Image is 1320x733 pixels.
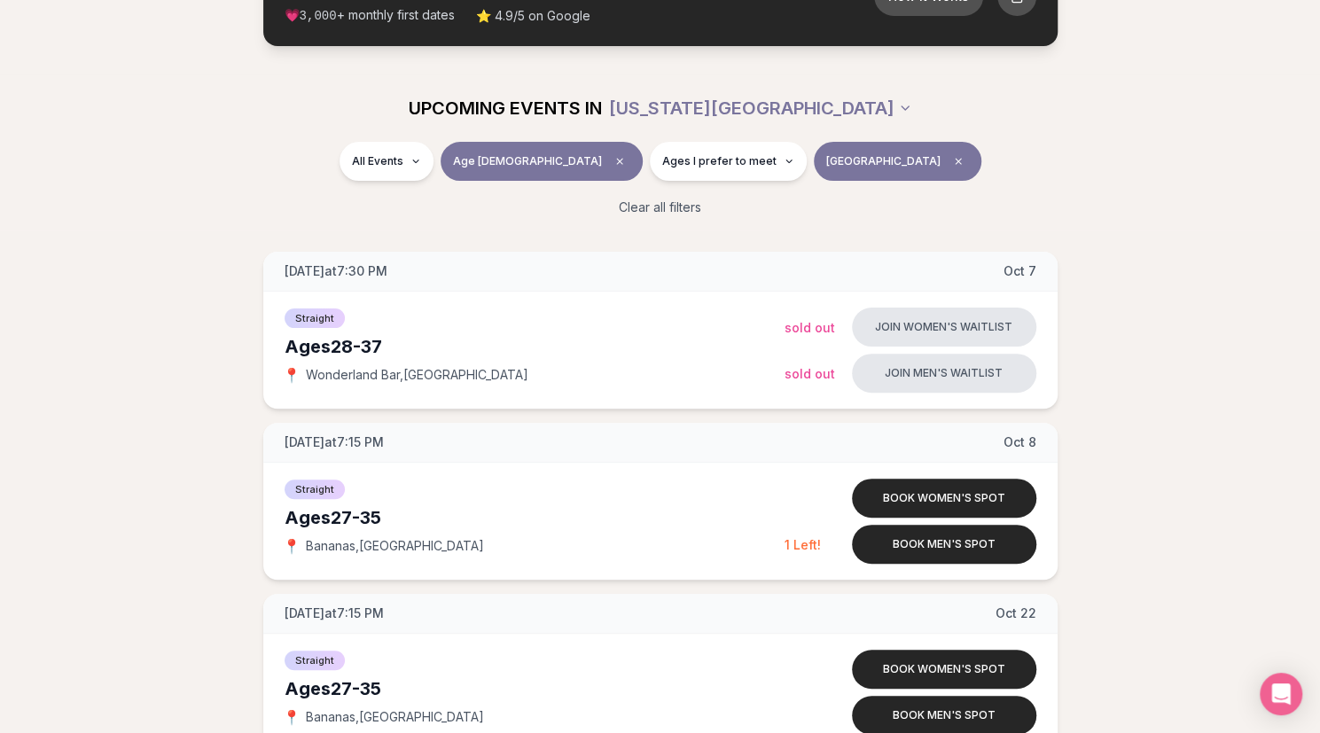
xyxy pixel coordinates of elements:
span: 📍 [285,539,299,553]
button: Ages I prefer to meet [650,142,807,181]
span: Oct 22 [996,604,1036,622]
span: [DATE] at 7:15 PM [285,433,384,451]
span: Wonderland Bar , [GEOGRAPHIC_DATA] [306,366,528,384]
span: Bananas , [GEOGRAPHIC_DATA] [306,537,484,555]
span: Oct 7 [1004,262,1036,280]
span: [GEOGRAPHIC_DATA] [826,154,941,168]
div: Ages 27-35 [285,676,785,701]
span: Clear age [609,151,630,172]
button: [US_STATE][GEOGRAPHIC_DATA] [609,89,912,128]
span: Clear borough filter [948,151,969,172]
span: UPCOMING EVENTS IN [409,96,602,121]
span: [DATE] at 7:30 PM [285,262,387,280]
span: ⭐ 4.9/5 on Google [476,7,590,25]
button: Clear all filters [608,188,712,227]
button: All Events [340,142,433,181]
span: Straight [285,308,345,328]
span: Sold Out [785,320,835,335]
div: Ages 27-35 [285,505,785,530]
button: Book women's spot [852,650,1036,689]
span: Sold Out [785,366,835,381]
button: Book women's spot [852,479,1036,518]
span: 📍 [285,368,299,382]
button: Join men's waitlist [852,354,1036,393]
span: 📍 [285,710,299,724]
span: Bananas , [GEOGRAPHIC_DATA] [306,708,484,726]
span: Ages I prefer to meet [662,154,777,168]
span: 💗 + monthly first dates [285,6,455,25]
span: Straight [285,651,345,670]
div: Ages 28-37 [285,334,785,359]
span: Oct 8 [1004,433,1036,451]
button: Age [DEMOGRAPHIC_DATA]Clear age [441,142,643,181]
button: Join women's waitlist [852,308,1036,347]
span: Straight [285,480,345,499]
button: [GEOGRAPHIC_DATA]Clear borough filter [814,142,981,181]
span: 3,000 [300,9,337,23]
span: Age [DEMOGRAPHIC_DATA] [453,154,602,168]
div: Open Intercom Messenger [1260,673,1302,715]
span: All Events [352,154,403,168]
span: [DATE] at 7:15 PM [285,604,384,622]
button: Book men's spot [852,525,1036,564]
span: 1 Left! [785,537,821,552]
